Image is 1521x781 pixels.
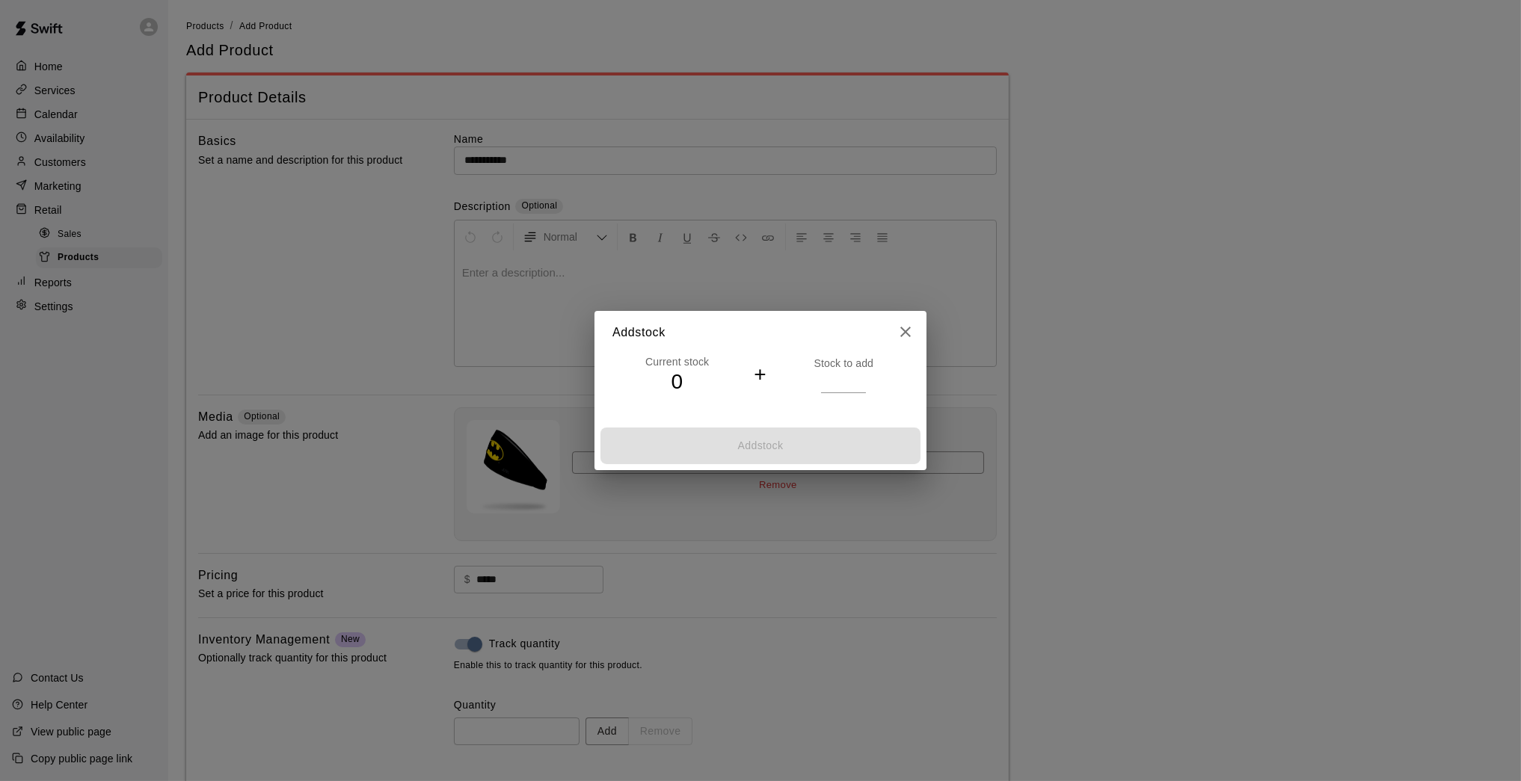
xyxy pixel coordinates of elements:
h2: Add stock [594,311,927,354]
button: close [891,317,921,347]
p: Stock to add [779,356,909,371]
h4: 0 [612,369,742,395]
p: Current stock [612,354,742,369]
h4: + [754,362,766,388]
